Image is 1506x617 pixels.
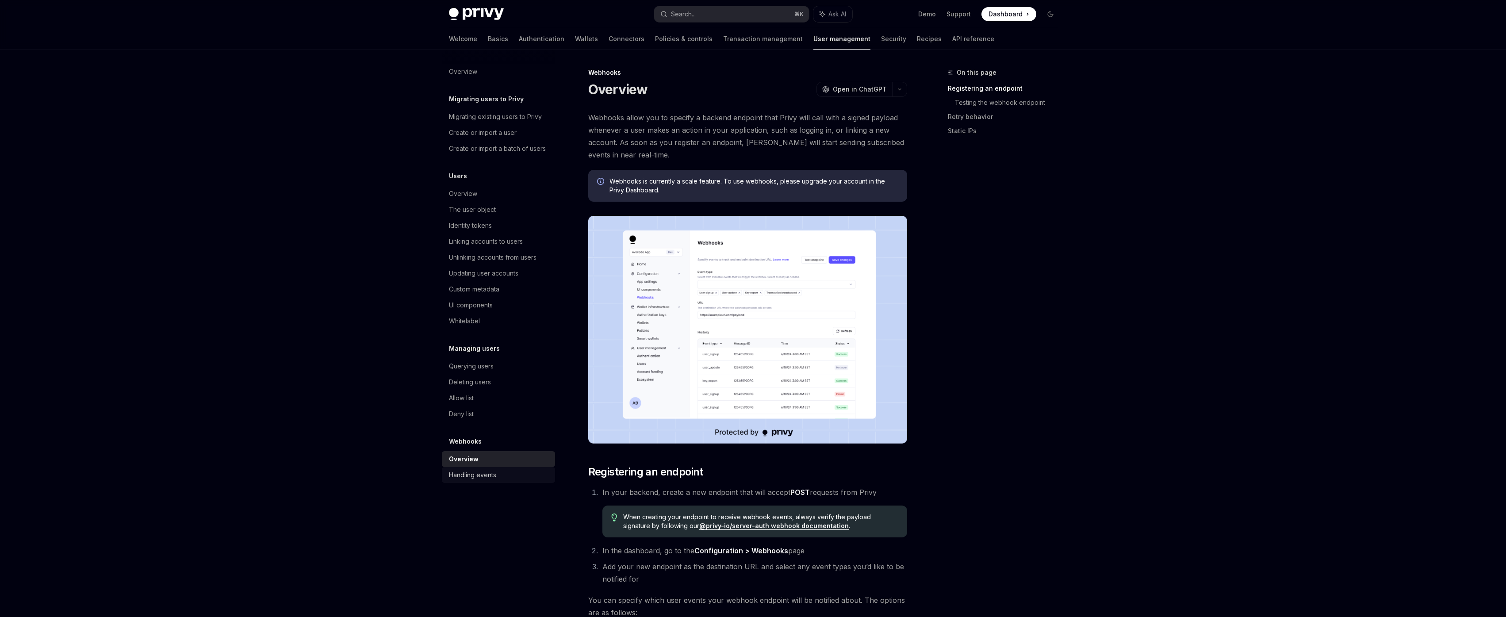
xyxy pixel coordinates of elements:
[917,28,942,50] a: Recipes
[449,470,496,480] div: Handling events
[449,143,546,154] div: Create or import a batch of users
[449,252,536,263] div: Unlinking accounts from users
[602,546,805,555] span: In the dashboard, go to the page
[588,81,648,97] h1: Overview
[449,111,542,122] div: Migrating existing users to Privy
[442,202,555,218] a: The user object
[655,28,713,50] a: Policies & controls
[449,171,467,181] h5: Users
[442,141,555,157] a: Create or import a batch of users
[833,85,887,94] span: Open in ChatGPT
[442,234,555,249] a: Linking accounts to users
[449,300,493,310] div: UI components
[828,10,846,19] span: Ask AI
[602,562,904,583] span: Add your new endpoint as the destination URL and select any event types you’d like to be notified...
[723,28,803,50] a: Transaction management
[442,125,555,141] a: Create or import a user
[654,6,809,22] button: Search...⌘K
[442,265,555,281] a: Updating user accounts
[981,7,1036,21] a: Dashboard
[611,514,617,521] svg: Tip
[449,436,482,447] h5: Webhooks
[947,10,971,19] a: Support
[488,28,508,50] a: Basics
[449,66,477,77] div: Overview
[881,28,906,50] a: Security
[948,110,1065,124] a: Retry behavior
[813,28,870,50] a: User management
[699,522,849,530] a: @privy-io/server-auth webhook documentation
[442,281,555,297] a: Custom metadata
[442,186,555,202] a: Overview
[449,8,504,20] img: dark logo
[790,488,810,497] strong: POST
[449,409,474,419] div: Deny list
[948,81,1065,96] a: Registering an endpoint
[449,236,523,247] div: Linking accounts to users
[575,28,598,50] a: Wallets
[449,316,480,326] div: Whitelabel
[442,297,555,313] a: UI components
[442,451,555,467] a: Overview
[989,10,1023,19] span: Dashboard
[449,220,492,231] div: Identity tokens
[955,96,1065,110] a: Testing the webhook endpoint
[588,68,907,77] div: Webhooks
[794,11,804,18] span: ⌘ K
[442,406,555,422] a: Deny list
[816,82,892,97] button: Open in ChatGPT
[588,216,907,444] img: images/Webhooks.png
[442,374,555,390] a: Deleting users
[449,94,524,104] h5: Migrating users to Privy
[449,377,491,387] div: Deleting users
[449,204,496,215] div: The user object
[442,358,555,374] a: Querying users
[623,513,898,530] span: When creating your endpoint to receive webhook events, always verify the payload signature by fol...
[449,343,500,354] h5: Managing users
[588,111,907,161] span: Webhooks allow you to specify a backend endpoint that Privy will call with a signed payload whene...
[952,28,994,50] a: API reference
[442,218,555,234] a: Identity tokens
[957,67,996,78] span: On this page
[449,28,477,50] a: Welcome
[588,465,703,479] span: Registering an endpoint
[609,28,644,50] a: Connectors
[597,178,606,187] svg: Info
[694,546,788,555] strong: Configuration > Webhooks
[449,268,518,279] div: Updating user accounts
[442,467,555,483] a: Handling events
[918,10,936,19] a: Demo
[442,249,555,265] a: Unlinking accounts from users
[449,127,517,138] div: Create or import a user
[602,488,877,497] span: In your backend, create a new endpoint that will accept requests from Privy
[449,284,499,295] div: Custom metadata
[671,9,696,19] div: Search...
[948,124,1065,138] a: Static IPs
[519,28,564,50] a: Authentication
[442,313,555,329] a: Whitelabel
[449,393,474,403] div: Allow list
[449,454,479,464] div: Overview
[609,177,898,195] span: Webhooks is currently a scale feature. To use webhooks, please upgrade your account in the Privy ...
[442,109,555,125] a: Migrating existing users to Privy
[449,361,494,372] div: Querying users
[442,390,555,406] a: Allow list
[813,6,852,22] button: Ask AI
[442,64,555,80] a: Overview
[449,188,477,199] div: Overview
[1043,7,1058,21] button: Toggle dark mode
